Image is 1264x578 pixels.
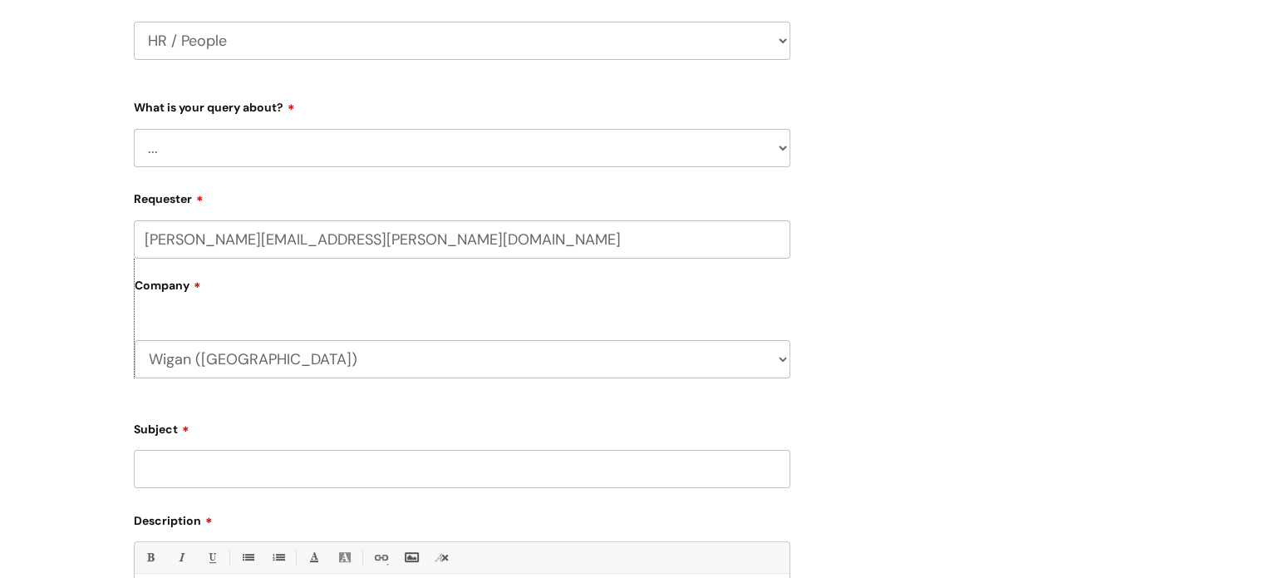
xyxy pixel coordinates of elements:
a: Bold (Ctrl-B) [140,547,160,568]
label: Requester [134,186,790,206]
input: Email [134,220,790,259]
a: Link [370,547,391,568]
a: Underline(Ctrl-U) [201,547,222,568]
a: Italic (Ctrl-I) [170,547,191,568]
a: Remove formatting (Ctrl-\) [431,547,452,568]
a: • Unordered List (Ctrl-Shift-7) [237,547,258,568]
a: Insert Image... [401,547,421,568]
a: 1. Ordered List (Ctrl-Shift-8) [268,547,288,568]
label: What is your query about? [134,95,790,115]
label: Description [134,508,790,528]
label: Subject [134,417,790,437]
a: Back Color [334,547,355,568]
label: Company [135,273,790,310]
a: Font Color [303,547,324,568]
